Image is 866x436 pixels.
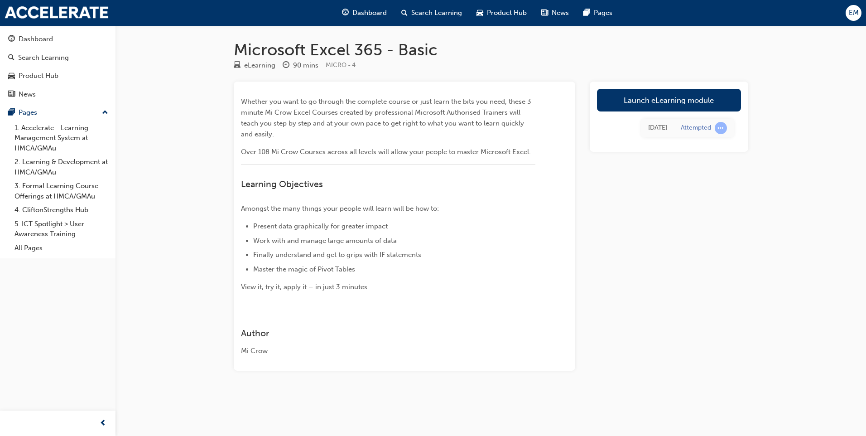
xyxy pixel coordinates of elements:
[5,6,109,19] img: accelerate-hmca
[102,107,108,119] span: up-icon
[100,418,106,429] span: prev-icon
[253,222,388,230] span: Present data graphically for greater impact
[326,61,356,69] span: Learning resource code
[411,8,462,18] span: Search Learning
[11,179,112,203] a: 3. Formal Learning Course Offerings at HMCA/GMAu
[253,265,355,273] span: Master the magic of Pivot Tables
[335,4,394,22] a: guage-iconDashboard
[234,62,241,70] span: learningResourceType_ELEARNING-icon
[576,4,620,22] a: pages-iconPages
[476,7,483,19] span: car-icon
[4,104,112,121] button: Pages
[4,68,112,84] a: Product Hub
[8,72,15,80] span: car-icon
[11,203,112,217] a: 4. CliftonStrengths Hub
[394,4,469,22] a: search-iconSearch Learning
[487,8,527,18] span: Product Hub
[18,53,69,63] div: Search Learning
[4,31,112,48] a: Dashboard
[594,8,612,18] span: Pages
[241,346,535,356] div: Mi Crow
[11,241,112,255] a: All Pages
[19,107,37,118] div: Pages
[8,109,15,117] span: pages-icon
[469,4,534,22] a: car-iconProduct Hub
[241,179,323,189] span: Learning Objectives
[648,123,667,133] div: Tue Aug 12 2025 10:53:49 GMT+1000 (Australian Eastern Standard Time)
[283,62,289,70] span: clock-icon
[11,155,112,179] a: 2. Learning & Development at HMCA/GMAu
[4,29,112,104] button: DashboardSearch LearningProduct HubNews
[352,8,387,18] span: Dashboard
[552,8,569,18] span: News
[234,60,275,71] div: Type
[11,217,112,241] a: 5. ICT Spotlight > User Awareness Training
[11,121,112,155] a: 1. Accelerate - Learning Management System at HMCA/GMAu
[4,49,112,66] a: Search Learning
[849,8,859,18] span: EM
[681,124,711,132] div: Attempted
[534,4,576,22] a: news-iconNews
[253,251,421,259] span: Finally understand and get to grips with IF statements
[583,7,590,19] span: pages-icon
[8,91,15,99] span: news-icon
[19,89,36,100] div: News
[244,60,275,71] div: eLearning
[283,60,318,71] div: Duration
[541,7,548,19] span: news-icon
[715,122,727,134] span: learningRecordVerb_ATTEMPT-icon
[241,328,535,339] h3: Author
[846,5,861,21] button: EM
[342,7,349,19] span: guage-icon
[241,204,439,213] span: Amongst the many things your people will learn will be how to:
[19,71,58,81] div: Product Hub
[8,35,15,44] span: guage-icon
[293,60,318,71] div: 90 mins
[241,97,533,138] span: Whether you want to go through the complete course or just learn the bits you need, these 3 minut...
[241,283,367,291] span: View it, try it, apply it – in just 3 minutes
[4,86,112,103] a: News
[401,7,408,19] span: search-icon
[597,89,741,111] a: Launch eLearning module
[19,34,53,44] div: Dashboard
[234,40,748,60] h1: Microsoft Excel 365 - Basic
[241,148,531,156] span: Over 108 Mi Crow Courses across all levels will allow your people to master Microsoft Excel.
[253,237,397,245] span: Work with and manage large amounts of data
[8,54,14,62] span: search-icon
